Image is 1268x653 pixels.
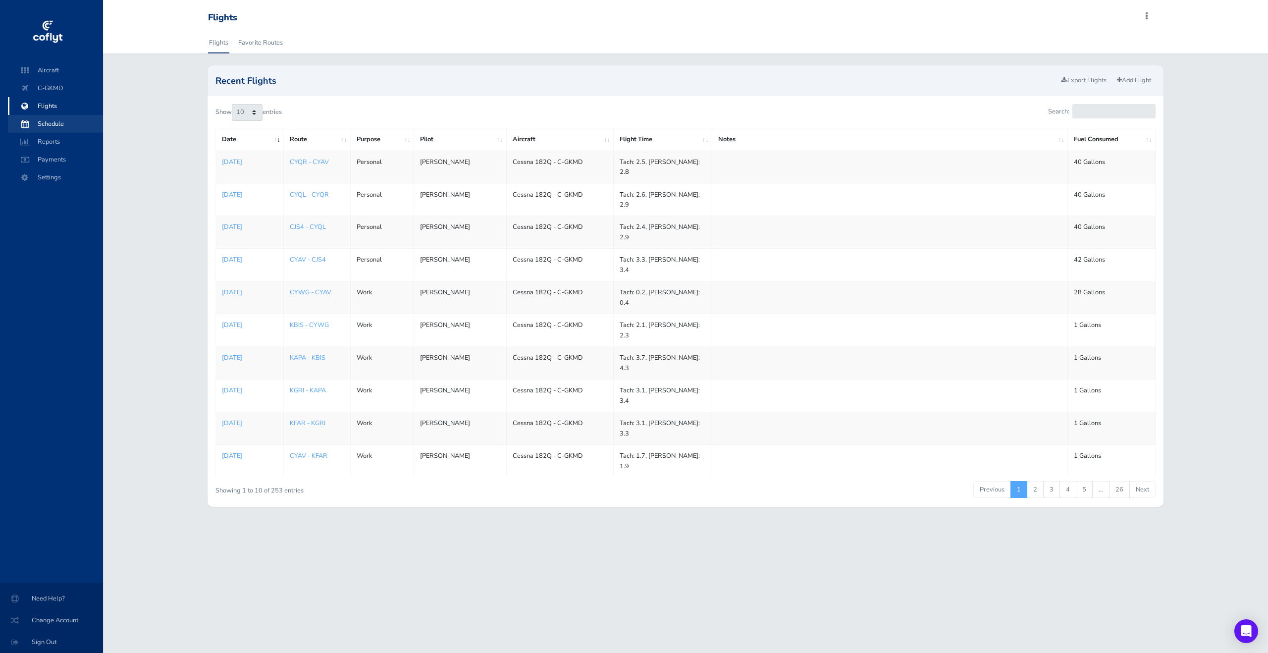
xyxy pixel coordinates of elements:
td: Tach: 0.2, [PERSON_NAME]: 0.4 [614,281,712,314]
td: [PERSON_NAME] [414,183,507,216]
td: Cessna 182Q - C-GKMD [506,412,614,445]
td: Tach: 3.7, [PERSON_NAME]: 4.3 [614,347,712,380]
a: Flights [208,32,229,54]
td: [PERSON_NAME] [414,249,507,281]
th: Aircraft: activate to sort column ascending [506,128,614,151]
a: 4 [1059,481,1076,498]
td: Cessna 182Q - C-GKMD [506,445,614,477]
th: Purpose: activate to sort column ascending [350,128,414,151]
th: Pilot: activate to sort column ascending [414,128,507,151]
a: CYQR - CYAV [290,158,329,166]
td: 40 Gallons [1068,216,1156,249]
td: Cessna 182Q - C-GKMD [506,314,614,347]
th: Fuel Consumed: activate to sort column ascending [1068,128,1156,151]
td: Cessna 182Q - C-GKMD [506,151,614,183]
td: Work [350,347,414,380]
span: Aircraft [18,61,93,79]
td: Cessna 182Q - C-GKMD [506,347,614,380]
a: 3 [1043,481,1060,498]
td: 1 Gallons [1068,314,1156,347]
th: Date: activate to sort column ascending [216,128,284,151]
td: Personal [350,183,414,216]
td: Cessna 182Q - C-GKMD [506,281,614,314]
th: Route: activate to sort column ascending [283,128,350,151]
h2: Recent Flights [215,76,1057,85]
a: [DATE] [222,353,277,363]
span: Need Help? [12,590,91,607]
a: CJS4 - CYQL [290,222,326,231]
td: [PERSON_NAME] [414,151,507,183]
a: [DATE] [222,255,277,265]
a: CYQL - CYQR [290,190,329,199]
a: Export Flights [1057,73,1111,88]
td: Personal [350,216,414,249]
a: CYAV - KFAR [290,451,327,460]
td: Cessna 182Q - C-GKMD [506,249,614,281]
td: [PERSON_NAME] [414,412,507,445]
span: Payments [18,151,93,168]
td: 1 Gallons [1068,412,1156,445]
a: KBIS - CYWG [290,321,329,329]
td: [PERSON_NAME] [414,347,507,380]
select: Showentries [232,104,263,121]
input: Search: [1072,104,1156,118]
a: Add Flight [1112,73,1156,88]
td: Tach: 2.1, [PERSON_NAME]: 2.3 [614,314,712,347]
td: Personal [350,249,414,281]
td: Cessna 182Q - C-GKMD [506,183,614,216]
a: [DATE] [222,451,277,461]
a: [DATE] [222,190,277,200]
td: Work [350,445,414,477]
td: 1 Gallons [1068,347,1156,380]
span: Settings [18,168,93,186]
a: 1 [1010,481,1027,498]
a: 5 [1076,481,1093,498]
p: [DATE] [222,157,277,167]
td: [PERSON_NAME] [414,281,507,314]
a: KGRI - KAPA [290,386,326,395]
td: [PERSON_NAME] [414,216,507,249]
span: Flights [18,97,93,115]
td: 40 Gallons [1068,183,1156,216]
td: Tach: 1.7, [PERSON_NAME]: 1.9 [614,445,712,477]
img: coflyt logo [31,17,64,47]
span: Sign Out [12,633,91,651]
p: [DATE] [222,222,277,232]
a: [DATE] [222,287,277,297]
a: CYWG - CYAV [290,288,331,297]
a: CYAV - CJS4 [290,255,326,264]
td: Work [350,412,414,445]
a: [DATE] [222,385,277,395]
td: 28 Gallons [1068,281,1156,314]
td: [PERSON_NAME] [414,445,507,477]
a: Favorite Routes [237,32,284,54]
label: Search: [1048,104,1156,118]
label: Show entries [215,104,282,121]
td: 1 Gallons [1068,445,1156,477]
td: Tach: 2.4, [PERSON_NAME]: 2.9 [614,216,712,249]
td: [PERSON_NAME] [414,380,507,412]
span: Schedule [18,115,93,133]
td: 40 Gallons [1068,151,1156,183]
th: Flight Time: activate to sort column ascending [614,128,712,151]
td: Personal [350,151,414,183]
td: [PERSON_NAME] [414,314,507,347]
td: Work [350,281,414,314]
td: 1 Gallons [1068,380,1156,412]
a: [DATE] [222,320,277,330]
a: 2 [1027,481,1044,498]
td: Tach: 2.5, [PERSON_NAME]: 2.8 [614,151,712,183]
td: Work [350,314,414,347]
span: Change Account [12,611,91,629]
td: Tach: 3.3, [PERSON_NAME]: 3.4 [614,249,712,281]
a: 26 [1109,481,1130,498]
span: C-GKMD [18,79,93,97]
span: Reports [18,133,93,151]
